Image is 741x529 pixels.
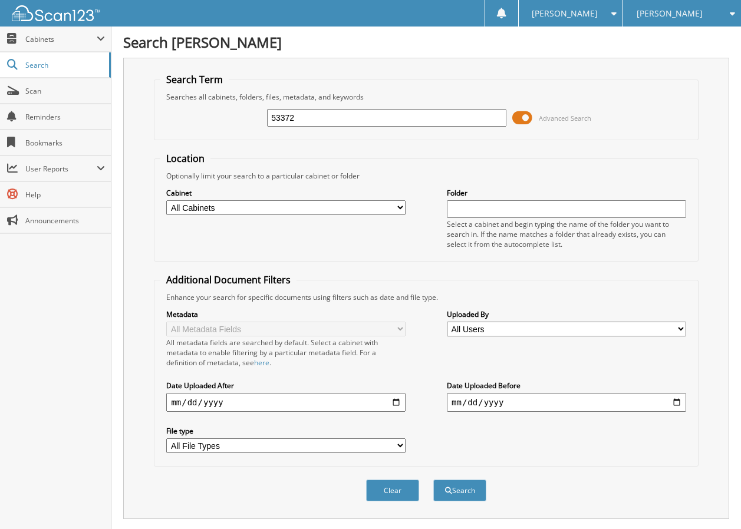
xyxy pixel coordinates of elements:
span: Bookmarks [25,138,105,148]
input: start [166,393,406,412]
label: Date Uploaded Before [447,381,686,391]
input: end [447,393,686,412]
label: Cabinet [166,188,406,198]
div: Enhance your search for specific documents using filters such as date and file type. [160,292,691,302]
label: Uploaded By [447,309,686,319]
h1: Search [PERSON_NAME] [123,32,729,52]
button: Search [433,480,486,501]
label: Metadata [166,309,406,319]
span: Scan [25,86,105,96]
span: Reminders [25,112,105,122]
div: Searches all cabinets, folders, files, metadata, and keywords [160,92,691,102]
div: All metadata fields are searched by default. Select a cabinet with metadata to enable filtering b... [166,338,406,368]
label: Date Uploaded After [166,381,406,391]
legend: Location [160,152,210,165]
button: Clear [366,480,419,501]
a: here [254,358,269,368]
span: [PERSON_NAME] [637,10,703,17]
legend: Search Term [160,73,229,86]
span: Search [25,60,103,70]
span: [PERSON_NAME] [532,10,598,17]
span: User Reports [25,164,97,174]
label: File type [166,426,406,436]
img: scan123-logo-white.svg [12,5,100,21]
div: Select a cabinet and begin typing the name of the folder you want to search in. If the name match... [447,219,686,249]
legend: Additional Document Filters [160,273,297,286]
span: Cabinets [25,34,97,44]
label: Folder [447,188,686,198]
span: Announcements [25,216,105,226]
span: Help [25,190,105,200]
span: Advanced Search [539,114,591,123]
div: Optionally limit your search to a particular cabinet or folder [160,171,691,181]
